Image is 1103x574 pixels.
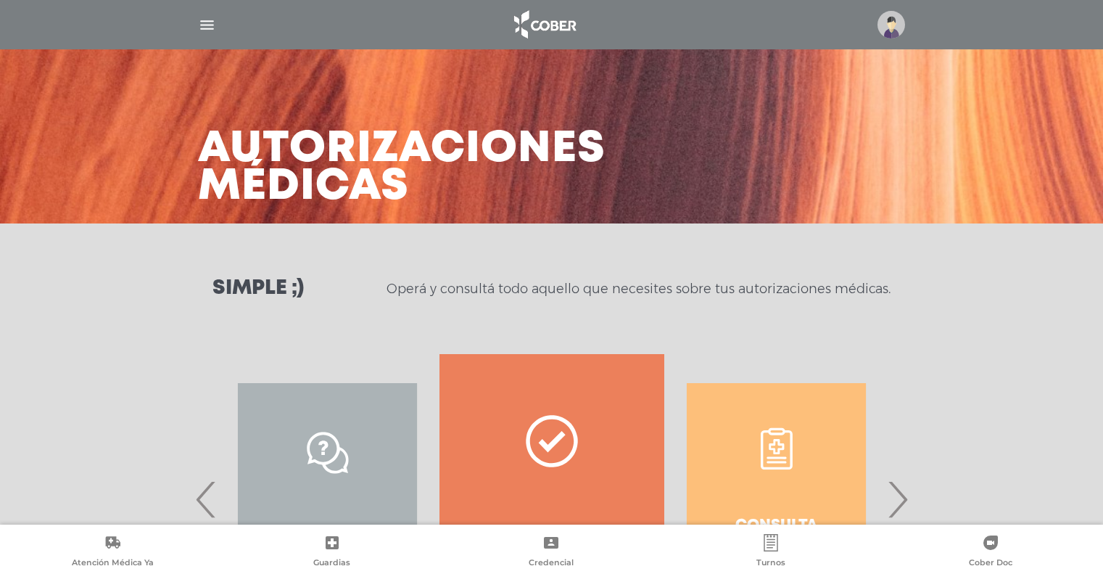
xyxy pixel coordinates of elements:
a: Turnos [661,534,881,571]
a: Credencial [442,534,661,571]
span: Cober Doc [969,557,1012,570]
img: logo_cober_home-white.png [506,7,582,42]
a: Cober Doc [880,534,1100,571]
span: Next [883,460,912,538]
span: Previous [192,460,220,538]
h3: Autorizaciones médicas [198,131,606,206]
a: Guardias [223,534,442,571]
a: Atención Médica Ya [3,534,223,571]
span: Atención Médica Ya [72,557,154,570]
img: Cober_menu-lines-white.svg [198,16,216,34]
img: profile-placeholder.svg [877,11,905,38]
h3: Simple ;) [212,279,304,299]
p: Operá y consultá todo aquello que necesites sobre tus autorizaciones médicas. [387,280,891,298]
span: Credencial [529,557,574,570]
span: Guardias [313,557,350,570]
span: Turnos [756,557,785,570]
